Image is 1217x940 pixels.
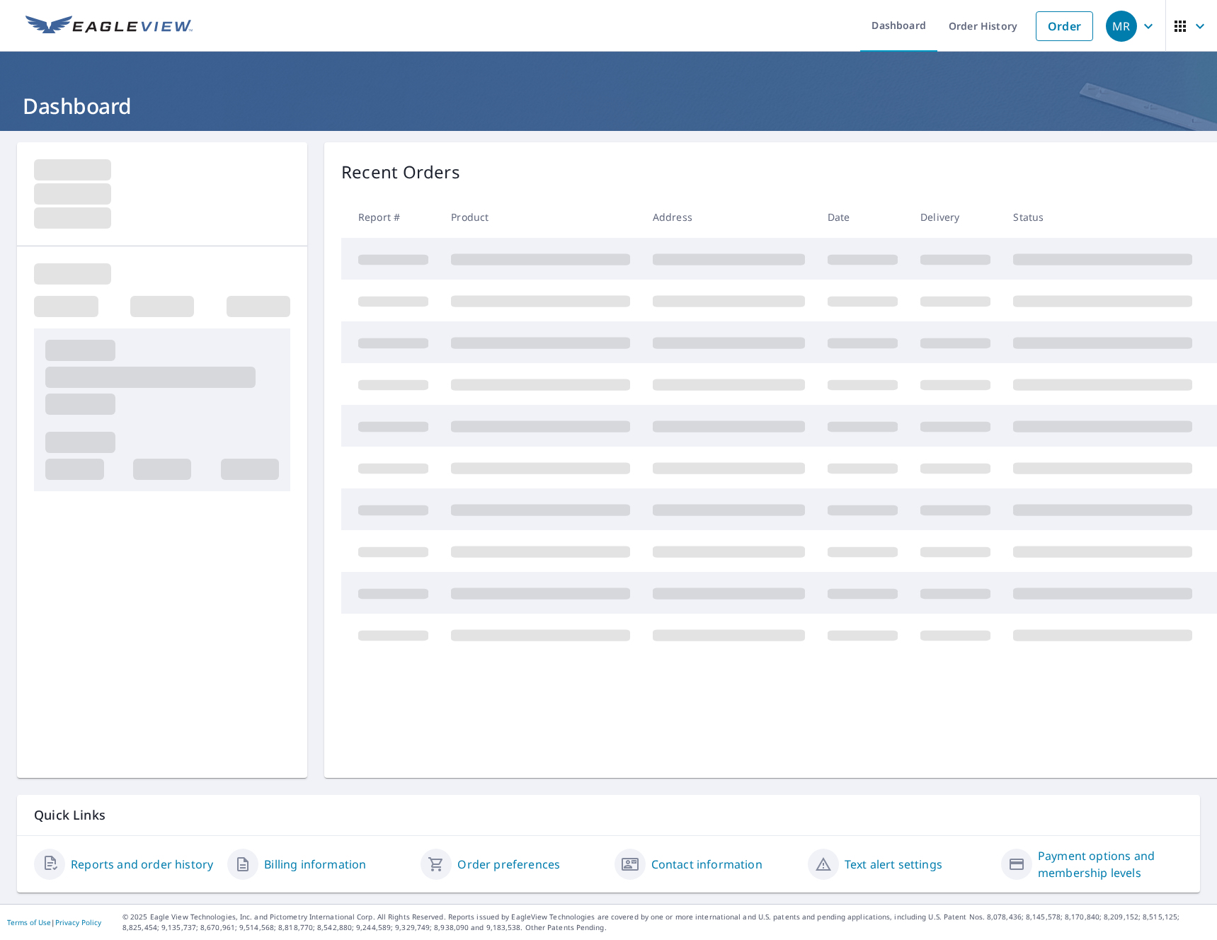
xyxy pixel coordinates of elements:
a: Order preferences [457,856,560,873]
th: Product [440,196,641,238]
div: MR [1106,11,1137,42]
th: Status [1002,196,1204,238]
p: Quick Links [34,806,1183,824]
th: Date [816,196,909,238]
th: Delivery [909,196,1002,238]
p: | [7,918,101,927]
a: Privacy Policy [55,917,101,927]
a: Payment options and membership levels [1038,847,1183,881]
a: Terms of Use [7,917,51,927]
a: Contact information [651,856,762,873]
a: Reports and order history [71,856,213,873]
h1: Dashboard [17,91,1200,120]
img: EV Logo [25,16,193,37]
p: © 2025 Eagle View Technologies, Inc. and Pictometry International Corp. All Rights Reserved. Repo... [122,912,1210,933]
th: Report # [341,196,440,238]
a: Order [1036,11,1093,41]
th: Address [641,196,816,238]
a: Billing information [264,856,366,873]
a: Text alert settings [845,856,942,873]
p: Recent Orders [341,159,460,185]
